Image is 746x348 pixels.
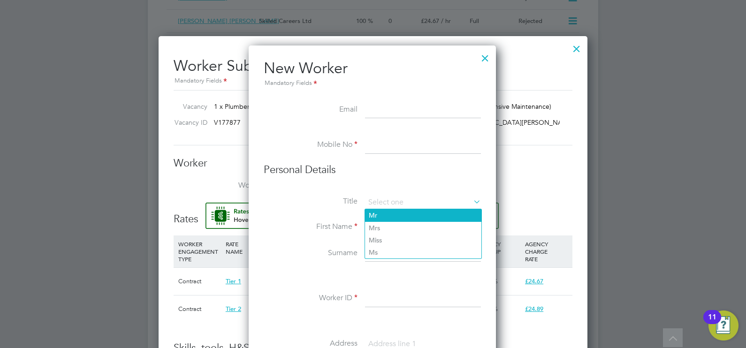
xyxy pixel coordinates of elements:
[365,209,481,221] li: Mr
[174,49,572,86] h2: Worker Submission
[264,222,358,232] label: First Name
[174,181,267,190] label: Worker
[223,235,286,260] div: RATE NAME
[365,234,481,246] li: Miss
[170,118,207,127] label: Vacancy ID
[264,78,481,89] div: Mandatory Fields
[214,118,241,127] span: V177877
[525,277,543,285] span: £24.67
[365,222,481,234] li: Mrs
[226,277,241,285] span: Tier 1
[174,203,572,226] h3: Rates
[708,317,716,329] div: 11
[214,102,260,111] span: 1 x Plumber BC
[176,295,223,323] div: Contract
[206,203,499,229] button: Rate Assistant
[176,235,223,267] div: WORKER ENGAGEMENT TYPE
[525,305,543,313] span: £24.89
[176,268,223,295] div: Contract
[523,235,570,267] div: AGENCY CHARGE RATE
[475,235,523,260] div: AGENCY MARKUP
[264,197,358,206] label: Title
[174,157,572,170] h3: Worker
[365,196,481,210] input: Select one
[170,102,207,111] label: Vacancy
[264,140,358,150] label: Mobile No
[365,246,481,258] li: Ms
[264,293,358,303] label: Worker ID
[264,59,481,89] h2: New Worker
[264,248,358,258] label: Surname
[708,310,738,340] button: Open Resource Center, 11 new notifications
[226,305,241,313] span: Tier 2
[264,163,481,177] h3: Personal Details
[174,76,572,86] div: Mandatory Fields
[376,118,639,127] span: IM16C - [PERSON_NAME][GEOGRAPHIC_DATA][PERSON_NAME] - INNER WEST 1 DTD
[264,105,358,114] label: Email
